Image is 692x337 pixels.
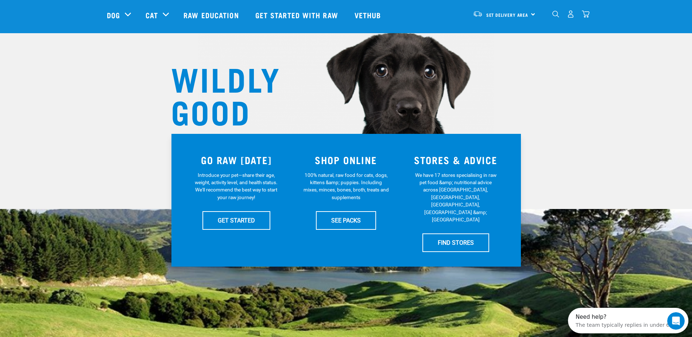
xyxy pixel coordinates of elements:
[422,233,489,252] a: FIND STORES
[347,0,390,30] a: Vethub
[8,12,105,20] div: The team typically replies in under 6h
[582,10,589,18] img: home-icon@2x.png
[3,3,126,23] div: Open Intercom Messenger
[567,10,575,18] img: user.png
[303,171,389,201] p: 100% natural, raw food for cats, dogs, kittens &amp; puppies. Including mixes, minces, bones, bro...
[146,9,158,20] a: Cat
[486,13,529,16] span: Set Delivery Area
[107,9,120,20] a: Dog
[202,211,270,229] a: GET STARTED
[248,0,347,30] a: Get started with Raw
[413,171,499,224] p: We have 17 stores specialising in raw pet food &amp; nutritional advice across [GEOGRAPHIC_DATA],...
[186,154,287,166] h3: GO RAW [DATE]
[295,154,397,166] h3: SHOP ONLINE
[171,61,317,160] h1: WILDLY GOOD NUTRITION
[405,154,506,166] h3: STORES & ADVICE
[667,312,685,330] iframe: Intercom live chat
[552,11,559,18] img: home-icon-1@2x.png
[473,11,483,17] img: van-moving.png
[176,0,248,30] a: Raw Education
[8,6,105,12] div: Need help?
[568,308,688,333] iframe: Intercom live chat discovery launcher
[316,211,376,229] a: SEE PACKS
[193,171,279,201] p: Introduce your pet—share their age, weight, activity level, and health status. We'll recommend th...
